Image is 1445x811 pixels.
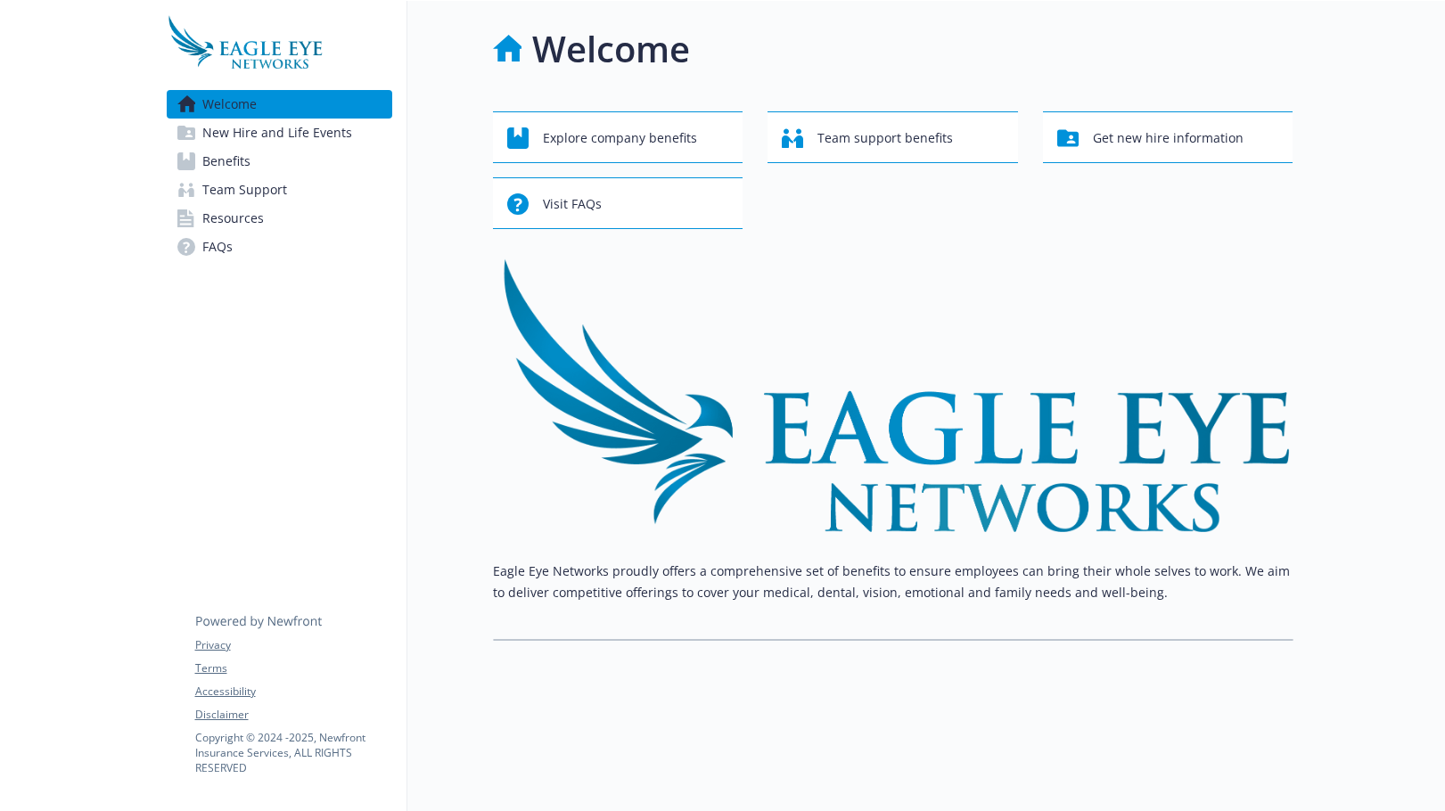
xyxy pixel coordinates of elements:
[768,111,1018,163] button: Team support benefits
[543,121,697,155] span: Explore company benefits
[195,684,391,700] a: Accessibility
[493,561,1293,603] p: Eagle Eye Networks proudly offers a comprehensive set of benefits to ensure employees can bring t...
[167,90,392,119] a: Welcome
[195,730,391,775] p: Copyright © 2024 - 2025 , Newfront Insurance Services, ALL RIGHTS RESERVED
[1093,121,1244,155] span: Get new hire information
[167,176,392,204] a: Team Support
[202,147,250,176] span: Benefits
[195,637,391,653] a: Privacy
[202,204,264,233] span: Resources
[493,177,743,229] button: Visit FAQs
[202,176,287,204] span: Team Support
[202,90,257,119] span: Welcome
[195,707,391,723] a: Disclaimer
[493,258,1293,532] img: overview page banner
[195,660,391,676] a: Terms
[167,119,392,147] a: New Hire and Life Events
[167,233,392,261] a: FAQs
[543,187,602,221] span: Visit FAQs
[202,119,352,147] span: New Hire and Life Events
[167,204,392,233] a: Resources
[167,147,392,176] a: Benefits
[1043,111,1293,163] button: Get new hire information
[817,121,953,155] span: Team support benefits
[532,22,690,76] h1: Welcome
[202,233,233,261] span: FAQs
[493,111,743,163] button: Explore company benefits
